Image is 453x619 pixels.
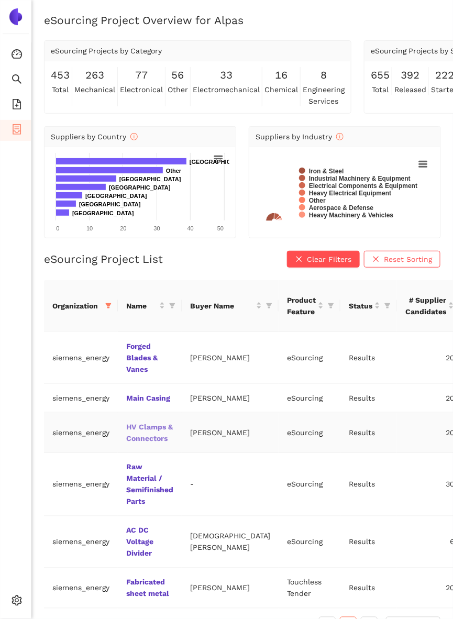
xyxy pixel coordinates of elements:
text: [GEOGRAPHIC_DATA] [119,176,181,182]
button: closeClear Filters [287,251,360,268]
span: container [12,120,22,141]
span: total [52,84,69,95]
span: filter [266,303,272,309]
td: siemens_energy [44,384,118,413]
span: filter [328,303,334,309]
text: [GEOGRAPHIC_DATA] [190,159,251,165]
span: total [372,84,389,95]
img: Logo [7,8,24,25]
th: this column's title is Product Feature,this column is sortable [279,280,340,332]
td: siemens_energy [44,332,118,384]
text: Heavy Machinery & Vehicles [309,212,394,219]
text: 50 [217,225,224,231]
td: eSourcing [279,384,340,413]
span: file-add [12,95,22,116]
td: Results [340,516,397,568]
span: Product Feature [287,294,316,317]
td: siemens_energy [44,453,118,516]
td: Results [340,413,397,453]
span: filter [103,298,114,314]
span: filter [105,303,112,309]
td: [PERSON_NAME] [182,384,279,413]
td: eSourcing [279,413,340,453]
text: Heavy Electrical Equipment [309,190,391,197]
span: Suppliers by Industry [256,132,344,141]
span: filter [167,298,178,314]
td: siemens_energy [44,413,118,453]
span: mechanical [74,84,115,95]
td: Results [340,332,397,384]
span: Organization [52,300,101,312]
span: dashboard [12,45,22,66]
text: 10 [86,225,93,231]
text: 0 [56,225,59,231]
span: # Supplier Candidates [405,294,446,317]
text: 20 [120,225,126,231]
span: released [394,84,426,95]
th: this column's title is Status,this column is sortable [340,280,397,332]
span: filter [382,298,393,314]
h2: eSourcing Project Overview for Alpas [44,13,440,28]
text: Industrial Machinery & Equipment [309,175,411,182]
span: Buyer Name [190,300,254,312]
span: other [168,84,188,95]
span: filter [264,298,274,314]
h2: eSourcing Project List [44,251,163,267]
span: 16 [275,67,288,83]
text: [GEOGRAPHIC_DATA] [85,193,147,199]
span: 453 [51,67,70,83]
td: Results [340,384,397,413]
td: eSourcing [279,332,340,384]
span: filter [169,303,175,309]
span: info-circle [336,133,344,140]
span: close [372,256,380,264]
td: siemens_energy [44,568,118,609]
span: Reset Sorting [384,253,432,265]
td: eSourcing [279,453,340,516]
span: engineering services [303,84,345,107]
span: electromechanical [193,84,260,95]
th: this column's title is Buyer Name,this column is sortable [182,280,279,332]
span: setting [12,592,22,613]
span: Clear Filters [307,253,351,265]
button: closeReset Sorting [364,251,440,268]
span: 77 [135,67,148,83]
span: 56 [172,67,184,83]
text: Electrical Components & Equipment [309,182,417,190]
text: Aerospace & Defense [309,204,374,212]
th: this column's title is Name,this column is sortable [118,280,182,332]
td: eSourcing [279,516,340,568]
span: filter [384,303,391,309]
td: siemens_energy [44,516,118,568]
text: Other [309,197,326,204]
td: [PERSON_NAME] [182,413,279,453]
span: 655 [371,67,390,83]
td: Results [340,453,397,516]
span: electronical [120,84,163,95]
span: filter [326,292,336,319]
text: Other [166,168,182,174]
span: search [12,70,22,91]
td: - [182,453,279,516]
span: Name [126,300,157,312]
td: Touchless Tender [279,568,340,609]
span: close [295,256,303,264]
td: [DEMOGRAPHIC_DATA][PERSON_NAME] [182,516,279,568]
span: 8 [321,67,327,83]
text: [GEOGRAPHIC_DATA] [79,201,141,207]
td: [PERSON_NAME] [182,332,279,384]
span: Status [349,300,372,312]
span: chemical [264,84,298,95]
text: [GEOGRAPHIC_DATA] [72,210,134,216]
text: 40 [187,225,194,231]
text: Iron & Steel [309,168,344,175]
span: 33 [220,67,233,83]
span: info-circle [130,133,138,140]
span: 263 [85,67,104,83]
span: eSourcing Projects by Category [51,47,162,55]
td: Results [340,568,397,609]
td: [PERSON_NAME] [182,568,279,609]
span: 392 [401,67,420,83]
text: 30 [153,225,160,231]
span: Suppliers by Country [51,132,138,141]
